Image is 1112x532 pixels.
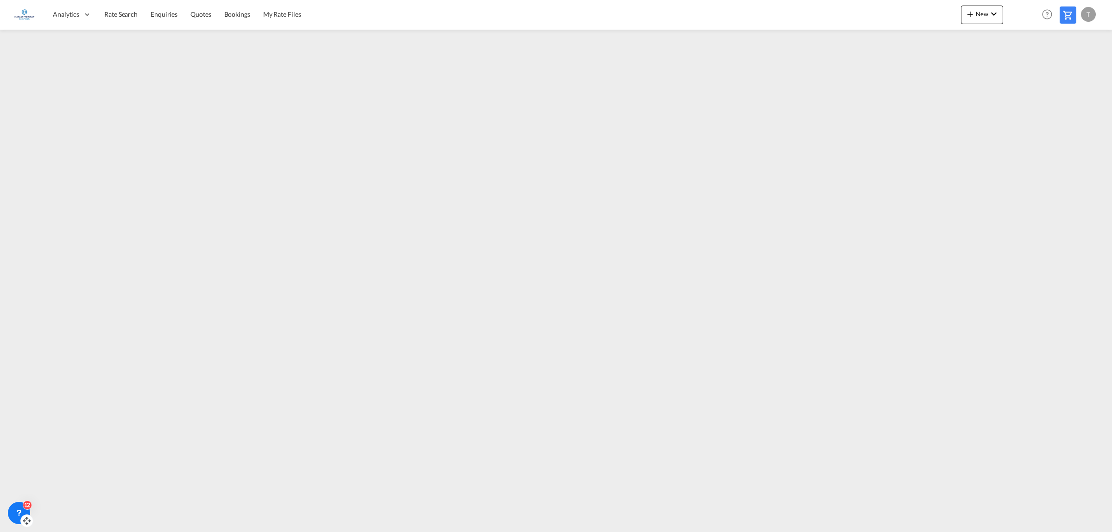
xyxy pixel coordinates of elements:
[1081,7,1096,22] div: T
[961,6,1003,24] button: icon-plus 400-fgNewicon-chevron-down
[988,8,999,19] md-icon: icon-chevron-down
[1039,6,1055,22] span: Help
[53,10,79,19] span: Analytics
[104,10,138,18] span: Rate Search
[224,10,250,18] span: Bookings
[190,10,211,18] span: Quotes
[965,10,999,18] span: New
[965,8,976,19] md-icon: icon-plus 400-fg
[14,4,35,25] img: 6a2c35f0b7c411ef99d84d375d6e7407.jpg
[263,10,301,18] span: My Rate Files
[151,10,177,18] span: Enquiries
[1039,6,1060,23] div: Help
